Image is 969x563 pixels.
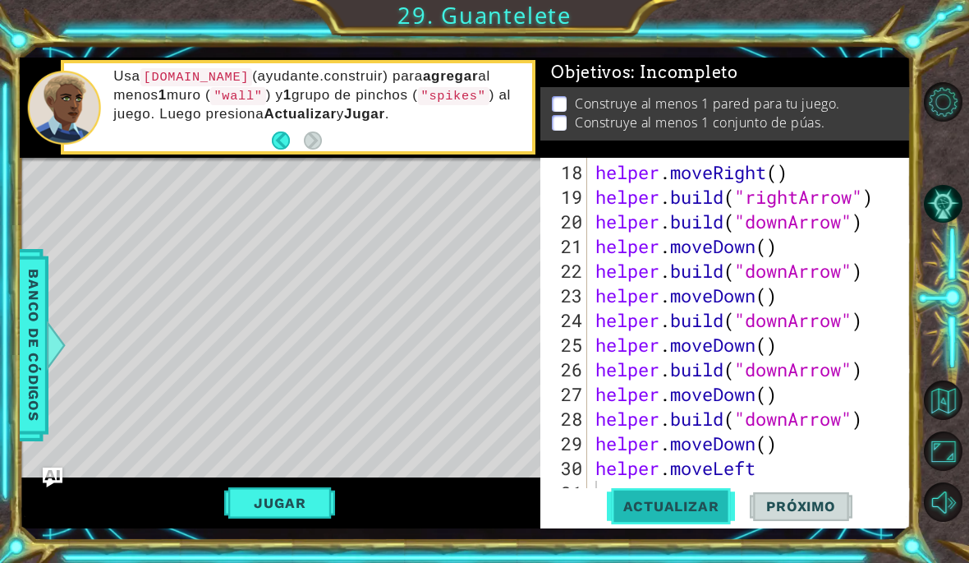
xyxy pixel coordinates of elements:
p: Construye al menos 1 conjunto de púas. [575,113,824,132]
div: 20 [544,210,587,234]
div: 30 [544,456,587,481]
div: 22 [544,259,587,284]
span: : Incompleto [631,62,737,82]
code: [DOMAIN_NAME] [140,68,253,86]
div: 29 [544,431,587,456]
div: 19 [544,185,587,210]
code: "wall" [210,87,265,105]
strong: 1 [283,87,292,103]
button: Jugar [224,487,335,519]
p: Construye al menos 1 pared para tu juego. [575,95,840,113]
button: Próximo [750,488,852,525]
div: 31 [544,481,587,505]
span: Actualizar [607,498,736,515]
p: Usa (ayudante.construir) para al menos muro ( ) y grupo de pinchos ( ) al juego. Luego presiona y . [113,67,521,123]
div: 25 [544,333,587,358]
button: Back [272,132,304,150]
span: Objetivos [551,62,738,83]
span: Banco de códigos [21,261,47,431]
div: 24 [544,308,587,333]
div: 18 [544,160,587,185]
div: 28 [544,407,587,431]
button: Ask AI [43,468,62,487]
button: Next [304,132,322,150]
button: Sonido apagado [924,482,963,522]
span: Próximo [750,498,852,515]
div: 26 [544,358,587,382]
button: Pista IA [924,184,963,224]
strong: 1 [158,87,167,103]
a: Volver al mapa [925,376,969,427]
strong: Actualizar [264,106,336,122]
strong: Jugar [344,106,385,122]
button: Actualizar [607,488,736,525]
button: Volver al mapa [924,381,963,420]
div: 27 [544,382,587,407]
div: 23 [544,284,587,308]
button: Maximizar navegador [924,431,963,471]
button: Opciones de nivel [924,82,963,122]
div: 21 [544,234,587,259]
strong: agregar [423,68,478,84]
code: "spikes" [418,87,489,105]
